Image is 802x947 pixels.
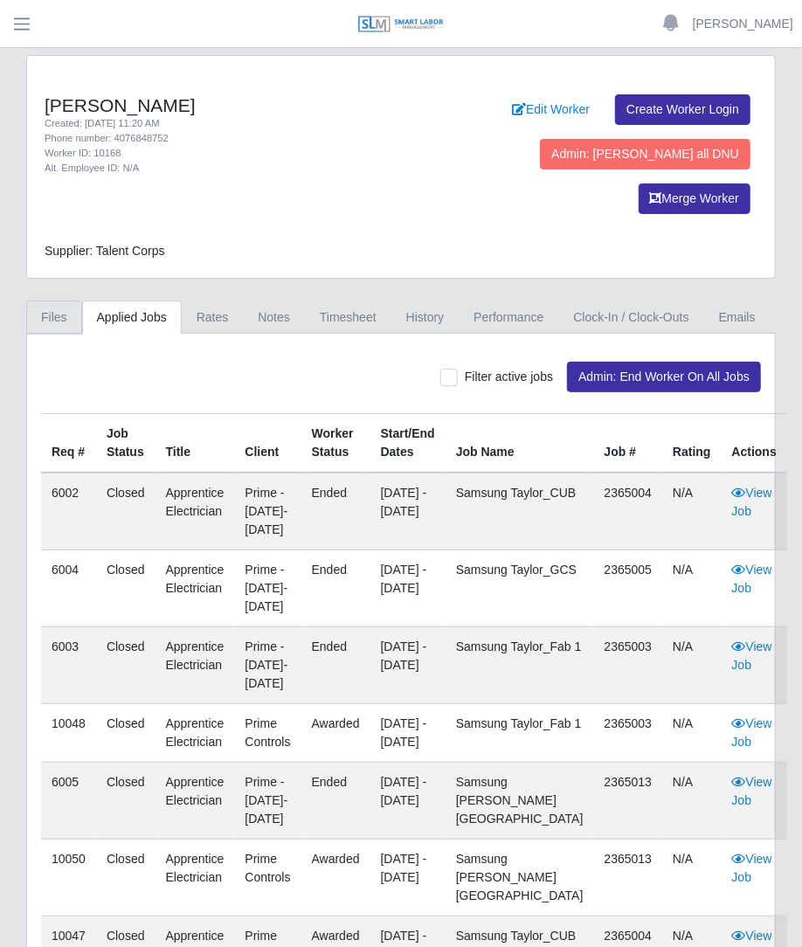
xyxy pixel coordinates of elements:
[722,414,787,473] th: Actions
[662,763,722,840] td: N/A
[370,473,446,550] td: [DATE] - [DATE]
[558,301,703,335] a: Clock-In / Clock-Outs
[156,763,235,840] td: Apprentice Electrician
[465,370,553,384] span: Filter active jobs
[446,840,594,916] td: Samsung [PERSON_NAME][GEOGRAPHIC_DATA]
[156,840,235,916] td: Apprentice Electrician
[446,704,594,763] td: Samsung Taylor_Fab 1
[357,15,445,34] img: SLM Logo
[370,414,446,473] th: Start/End Dates
[156,473,235,550] td: Apprentice Electrician
[41,763,96,840] td: 6005
[594,763,663,840] td: 2365013
[41,840,96,916] td: 10050
[615,94,750,125] a: Create Worker Login
[45,146,388,161] div: Worker ID: 10168
[662,840,722,916] td: N/A
[446,473,594,550] td: Samsung Taylor_CUB
[182,301,244,335] a: Rates
[41,627,96,704] td: 6003
[156,550,235,627] td: Apprentice Electrician
[234,627,301,704] td: Prime - [DATE]-[DATE]
[82,301,182,335] a: Applied Jobs
[732,716,772,749] a: View Job
[26,301,82,335] a: Files
[96,763,156,840] td: Closed
[693,15,793,33] a: [PERSON_NAME]
[96,550,156,627] td: Closed
[391,301,460,335] a: History
[45,244,164,258] span: Supplier: Talent Corps
[96,473,156,550] td: Closed
[301,414,370,473] th: Worker Status
[594,627,663,704] td: 2365003
[370,627,446,704] td: [DATE] - [DATE]
[540,139,750,169] button: Admin: [PERSON_NAME] all DNU
[446,627,594,704] td: Samsung Taylor_Fab 1
[45,131,388,146] div: Phone number: 4076848752
[594,550,663,627] td: 2365005
[732,563,772,595] a: View Job
[41,473,96,550] td: 6002
[41,704,96,763] td: 10048
[301,550,370,627] td: ended
[732,486,772,518] a: View Job
[732,775,772,807] a: View Job
[459,301,558,335] a: Performance
[370,704,446,763] td: [DATE] - [DATE]
[594,840,663,916] td: 2365013
[370,550,446,627] td: [DATE] - [DATE]
[301,840,370,916] td: awarded
[96,840,156,916] td: Closed
[45,116,388,131] div: Created: [DATE] 11:20 AM
[662,627,722,704] td: N/A
[234,414,301,473] th: Client
[156,704,235,763] td: Apprentice Electrician
[234,840,301,916] td: Prime Controls
[234,473,301,550] td: Prime - [DATE]-[DATE]
[234,550,301,627] td: Prime - [DATE]-[DATE]
[301,627,370,704] td: ended
[45,94,388,116] h4: [PERSON_NAME]
[662,473,722,550] td: N/A
[594,473,663,550] td: 2365004
[96,414,156,473] th: Job Status
[446,763,594,840] td: Samsung [PERSON_NAME][GEOGRAPHIC_DATA]
[156,627,235,704] td: Apprentice Electrician
[704,301,771,335] a: Emails
[594,414,663,473] th: Job #
[732,852,772,884] a: View Job
[45,161,388,176] div: Alt. Employee ID: N/A
[639,183,750,214] button: Merge Worker
[732,639,772,672] a: View Job
[662,550,722,627] td: N/A
[370,840,446,916] td: [DATE] - [DATE]
[96,627,156,704] td: Closed
[234,704,301,763] td: Prime Controls
[156,414,235,473] th: Title
[41,414,96,473] th: Req #
[305,301,391,335] a: Timesheet
[662,704,722,763] td: N/A
[234,763,301,840] td: Prime - [DATE]-[DATE]
[301,704,370,763] td: awarded
[41,550,96,627] td: 6004
[662,414,722,473] th: Rating
[446,414,594,473] th: Job Name
[501,94,601,125] a: Edit Worker
[301,473,370,550] td: ended
[301,763,370,840] td: ended
[370,763,446,840] td: [DATE] - [DATE]
[96,704,156,763] td: Closed
[594,704,663,763] td: 2365003
[446,550,594,627] td: Samsung Taylor_GCS
[243,301,305,335] a: Notes
[567,362,761,392] button: Admin: End Worker On All Jobs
